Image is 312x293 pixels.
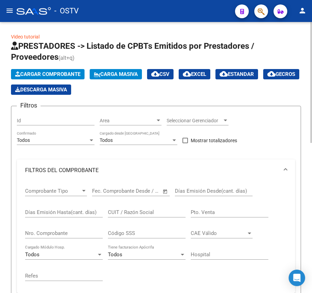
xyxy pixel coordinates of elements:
span: EXCEL [183,71,206,77]
mat-icon: menu [5,7,14,15]
mat-panel-title: FILTROS DEL COMPROBANTE [25,167,279,174]
span: Comprobante Tipo [25,188,81,194]
span: (alt+q) [58,55,75,61]
span: Todos [108,251,122,258]
button: Estandar [215,69,258,79]
h3: Filtros [17,101,41,110]
div: Open Intercom Messenger [289,270,305,286]
span: Todos [100,137,113,143]
div: FILTROS DEL COMPROBANTE [17,181,295,293]
mat-icon: cloud_download [267,70,276,78]
button: CSV [147,69,174,79]
span: Estandar [220,71,254,77]
mat-icon: cloud_download [151,70,159,78]
mat-expansion-panel-header: FILTROS DEL COMPROBANTE [17,159,295,181]
span: Descarga Masiva [15,87,67,93]
span: Mostrar totalizadores [191,136,237,145]
button: Cargar Comprobante [11,69,85,79]
button: EXCEL [179,69,210,79]
mat-icon: cloud_download [220,70,228,78]
button: Gecros [263,69,299,79]
span: Cargar Comprobante [15,71,80,77]
button: Carga Masiva [90,69,142,79]
span: Todos [17,137,30,143]
app-download-masive: Descarga masiva de comprobantes (adjuntos) [11,84,71,95]
span: Seleccionar Gerenciador [167,118,222,124]
span: Area [100,118,155,124]
span: CAE Válido [191,230,246,236]
mat-icon: person [298,7,307,15]
span: - OSTV [54,3,79,19]
span: CSV [151,71,169,77]
input: Fecha fin [126,188,159,194]
span: Todos [25,251,40,258]
a: Video tutorial [11,34,40,40]
input: Fecha inicio [92,188,120,194]
span: PRESTADORES -> Listado de CPBTs Emitidos por Prestadores / Proveedores [11,41,254,62]
span: Carga Masiva [94,71,138,77]
button: Descarga Masiva [11,84,71,95]
mat-icon: cloud_download [183,70,191,78]
span: Gecros [267,71,295,77]
button: Open calendar [161,188,169,195]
